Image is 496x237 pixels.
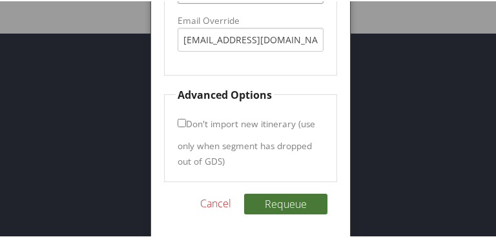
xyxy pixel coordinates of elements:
[178,110,315,172] label: Don't import new itinerary (use only when segment has dropped out of GDS)
[244,192,327,213] button: Requeue
[178,118,186,126] input: Don't import new itinerary (use only when segment has dropped out of GDS)
[178,13,324,26] label: Email Override
[200,194,231,210] a: Cancel
[176,86,274,101] legend: Advanced Options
